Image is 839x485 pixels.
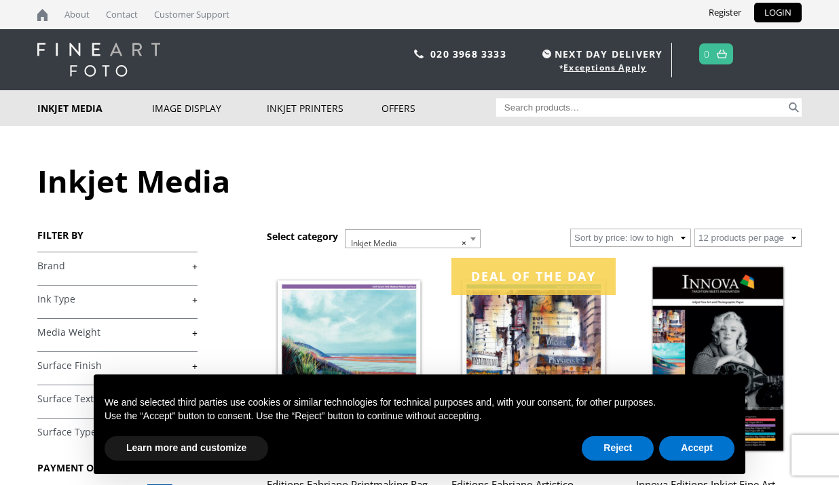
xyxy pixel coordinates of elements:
[37,326,198,339] a: +
[754,3,802,22] a: LOGIN
[582,436,654,461] button: Reject
[704,44,710,64] a: 0
[105,410,734,423] p: Use the “Accept” button to consent. Use the “Reject” button to continue without accepting.
[563,62,646,73] a: Exceptions Apply
[267,258,431,463] img: Editions Fabriano Printmaking Rag 310gsm (IFA-107)
[345,229,481,248] span: Inkjet Media
[381,90,496,126] a: Offers
[267,90,381,126] a: Inkjet Printers
[346,230,480,257] span: Inkjet Media
[37,260,198,273] a: +
[105,436,268,461] button: Learn more and customize
[105,396,734,410] p: We and selected third parties use cookies or similar technologies for technical purposes and, wit...
[37,293,198,306] a: +
[37,160,802,201] h1: Inkjet Media
[37,351,198,379] h4: Surface Finish
[539,46,663,62] span: NEXT DAY DELIVERY
[698,3,751,22] a: Register
[37,252,198,279] h4: Brand
[570,229,691,247] select: Shop order
[37,385,198,412] h4: Surface Texture
[786,98,802,117] button: Search
[37,90,152,126] a: Inkjet Media
[37,461,198,474] h3: PAYMENT OPTIONS
[37,318,198,345] h4: Media Weight
[496,98,787,117] input: Search products…
[37,360,198,372] a: +
[37,418,198,445] h4: Surface Type
[37,426,198,439] a: +
[542,50,551,58] img: time.svg
[462,234,466,253] span: ×
[37,43,160,77] img: logo-white.svg
[451,258,616,463] img: Editions Fabriano Artistico Watercolour Rag 310gsm (IFA-108)
[267,230,338,243] h3: Select category
[636,258,800,463] img: Innova Editions Inkjet Fine Art Paper Sample Pack (6 Sheets)
[37,285,198,312] h4: Ink Type
[37,393,198,406] a: +
[37,229,198,241] h3: FILTER BY
[430,47,506,60] a: 020 3968 3333
[414,50,424,58] img: phone.svg
[659,436,734,461] button: Accept
[152,90,267,126] a: Image Display
[717,50,727,58] img: basket.svg
[451,258,616,295] div: Deal of the day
